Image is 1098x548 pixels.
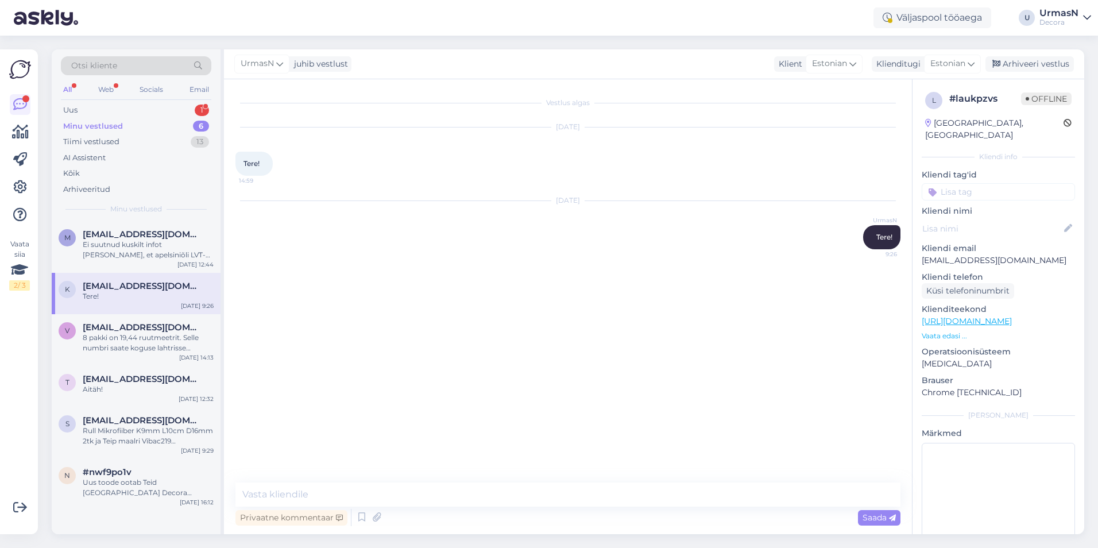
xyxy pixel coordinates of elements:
[83,291,214,302] div: Tere!
[63,136,119,148] div: Tiimi vestlused
[83,426,214,446] div: Rull Mikrofiiber K9mm L10cm D16mm 2tk ja Teip maalri Vibac219 19mm/50m? Nende eest [PERSON_NAME] ...
[922,346,1075,358] p: Operatsioonisüsteem
[63,105,78,116] div: Uus
[65,285,70,294] span: k
[83,333,214,353] div: 8 pakki on 19,44 ruutmeetrit. Selle numbri saate koguse lahtrisse sisestada. Selle koguse hind on...
[922,316,1012,326] a: [URL][DOMAIN_NAME]
[191,136,209,148] div: 13
[922,283,1014,299] div: Küsi telefoninumbrit
[193,121,209,132] div: 6
[64,233,71,242] span: m
[83,281,202,291] span: k7savchenko@gmail.com
[922,152,1075,162] div: Kliendi info
[235,195,900,206] div: [DATE]
[96,82,116,97] div: Web
[187,82,211,97] div: Email
[922,358,1075,370] p: [MEDICAL_DATA]
[949,92,1021,106] div: # laukpzvs
[1021,92,1072,105] span: Offline
[83,229,202,240] span: merle152@hotmail.com
[985,56,1074,72] div: Arhiveeri vestlus
[922,169,1075,181] p: Kliendi tag'id
[83,467,132,477] span: #nwf9po1v
[1039,9,1091,27] a: UrmasNDecora
[922,183,1075,200] input: Lisa tag
[63,168,80,179] div: Kõik
[1039,18,1078,27] div: Decora
[1039,9,1078,18] div: UrmasN
[932,96,936,105] span: l
[922,331,1075,341] p: Vaata edasi ...
[812,57,847,70] span: Estonian
[922,205,1075,217] p: Kliendi nimi
[177,260,214,269] div: [DATE] 12:44
[83,384,214,395] div: Aitäh!
[930,57,965,70] span: Estonian
[235,510,347,526] div: Privaatne kommentaar
[876,233,892,241] span: Tere!
[873,7,991,28] div: Väljaspool tööaega
[922,254,1075,267] p: [EMAIL_ADDRESS][DOMAIN_NAME]
[179,395,214,403] div: [DATE] 12:32
[63,121,123,132] div: Minu vestlused
[922,242,1075,254] p: Kliendi email
[925,117,1064,141] div: [GEOGRAPHIC_DATA], [GEOGRAPHIC_DATA]
[65,378,69,387] span: t
[922,375,1075,387] p: Brauser
[83,415,202,426] span: siiris25@gmail.com
[922,271,1075,283] p: Kliendi telefon
[65,326,69,335] span: v
[922,303,1075,315] p: Klienditeekond
[9,239,30,291] div: Vaata siia
[63,152,106,164] div: AI Assistent
[61,82,74,97] div: All
[922,387,1075,399] p: Chrome [TECHNICAL_ID]
[9,59,31,80] img: Askly Logo
[65,419,69,428] span: s
[137,82,165,97] div: Socials
[181,446,214,455] div: [DATE] 9:29
[83,374,202,384] span: terippohla@gmail.com
[241,57,274,70] span: UrmasN
[922,410,1075,420] div: [PERSON_NAME]
[863,512,896,523] span: Saada
[774,58,802,70] div: Klient
[872,58,921,70] div: Klienditugi
[239,176,282,185] span: 14:59
[83,322,202,333] span: vdostojevskaja@gmail.com
[195,105,209,116] div: 1
[83,240,214,260] div: Ei suutnud kuskilt infot [PERSON_NAME], et apelsiniõli LVT-d kahjustaks.
[854,216,897,225] span: UrmasN
[64,471,70,480] span: n
[854,250,897,258] span: 9:26
[110,204,162,214] span: Minu vestlused
[289,58,348,70] div: juhib vestlust
[9,280,30,291] div: 2 / 3
[181,302,214,310] div: [DATE] 9:26
[235,98,900,108] div: Vestlus algas
[1019,10,1035,26] div: U
[71,60,117,72] span: Otsi kliente
[243,159,260,168] span: Tere!
[235,122,900,132] div: [DATE]
[63,184,110,195] div: Arhiveeritud
[179,353,214,362] div: [DATE] 14:13
[180,498,214,507] div: [DATE] 16:12
[922,222,1062,235] input: Lisa nimi
[922,427,1075,439] p: Märkmed
[83,477,214,498] div: Uus toode ootab Teid [GEOGRAPHIC_DATA] Decora arvemüügis (kohe uksest sisse tulles vasakul esimen...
